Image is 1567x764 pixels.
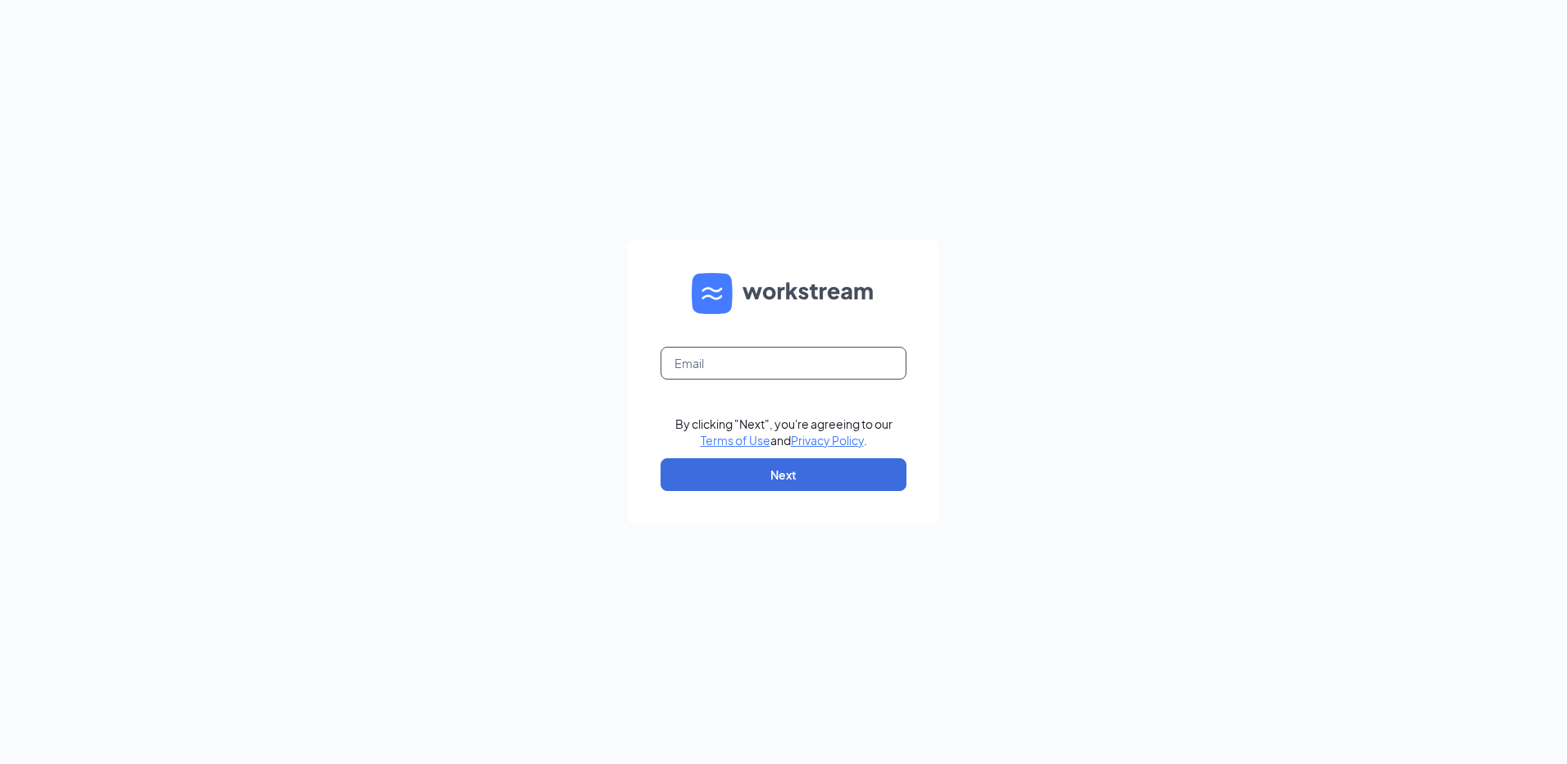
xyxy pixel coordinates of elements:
img: WS logo and Workstream text [692,273,875,314]
a: Privacy Policy [791,433,864,448]
a: Terms of Use [701,433,770,448]
input: Email [661,347,906,380]
button: Next [661,458,906,491]
div: By clicking "Next", you're agreeing to our and . [675,416,893,448]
